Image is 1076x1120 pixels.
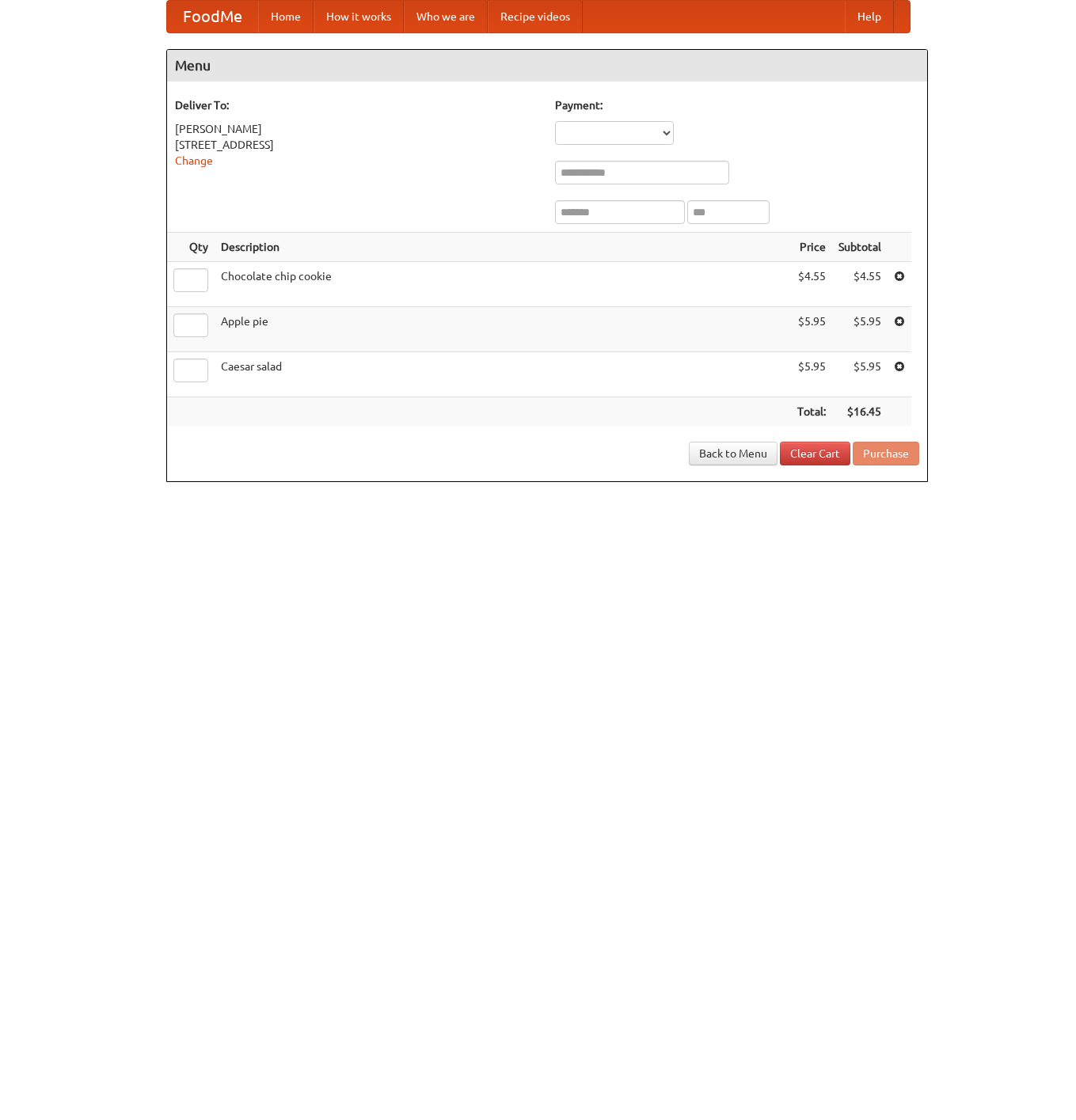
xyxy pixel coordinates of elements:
[555,97,919,113] h5: Payment:
[215,307,791,352] td: Apple pie
[404,1,488,32] a: Who we are
[175,137,539,153] div: [STREET_ADDRESS]
[167,1,258,32] a: FoodMe
[215,262,791,307] td: Chocolate chip cookie
[689,442,778,465] a: Back to Menu
[780,442,850,465] a: Clear Cart
[314,1,404,32] a: How it works
[488,1,583,32] a: Recipe videos
[791,352,832,397] td: $5.95
[791,262,832,307] td: $4.55
[175,121,539,137] div: [PERSON_NAME]
[258,1,314,32] a: Home
[215,352,791,397] td: Caesar salad
[853,442,919,465] button: Purchase
[791,307,832,352] td: $5.95
[832,397,888,427] th: $16.45
[832,307,888,352] td: $5.95
[215,233,791,262] th: Description
[175,97,539,113] h5: Deliver To:
[832,233,888,262] th: Subtotal
[175,154,213,167] a: Change
[832,352,888,397] td: $5.95
[845,1,894,32] a: Help
[791,397,832,427] th: Total:
[832,262,888,307] td: $4.55
[167,50,927,82] h4: Menu
[791,233,832,262] th: Price
[167,233,215,262] th: Qty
